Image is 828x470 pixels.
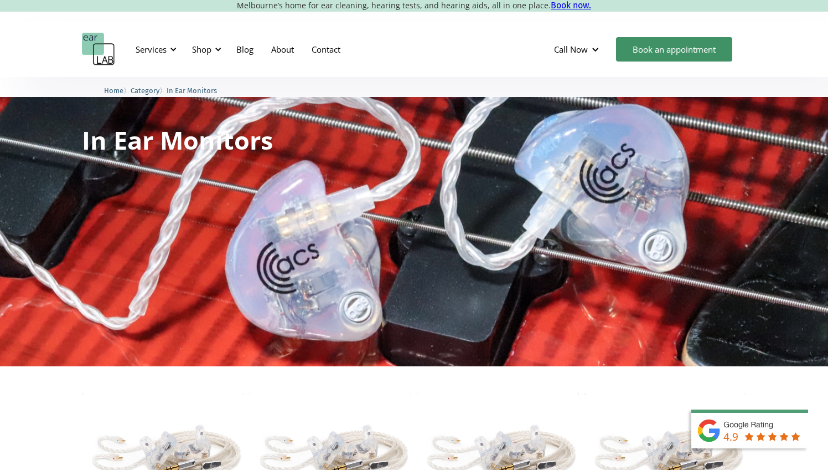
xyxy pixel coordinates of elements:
a: Book an appointment [616,37,732,62]
span: In Ear Monitors [167,86,217,95]
div: Services [129,33,180,66]
div: Shop [185,33,225,66]
li: 〉 [131,85,167,96]
h1: In Ear Monitors [82,127,273,152]
div: Services [136,44,167,55]
a: home [82,33,115,66]
span: Category [131,86,159,95]
a: Contact [303,33,349,65]
li: 〉 [104,85,131,96]
a: Category [131,85,159,95]
a: Blog [227,33,262,65]
a: About [262,33,303,65]
span: Home [104,86,123,95]
div: Call Now [545,33,610,66]
div: Shop [192,44,211,55]
a: Home [104,85,123,95]
div: Call Now [554,44,588,55]
a: In Ear Monitors [167,85,217,95]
